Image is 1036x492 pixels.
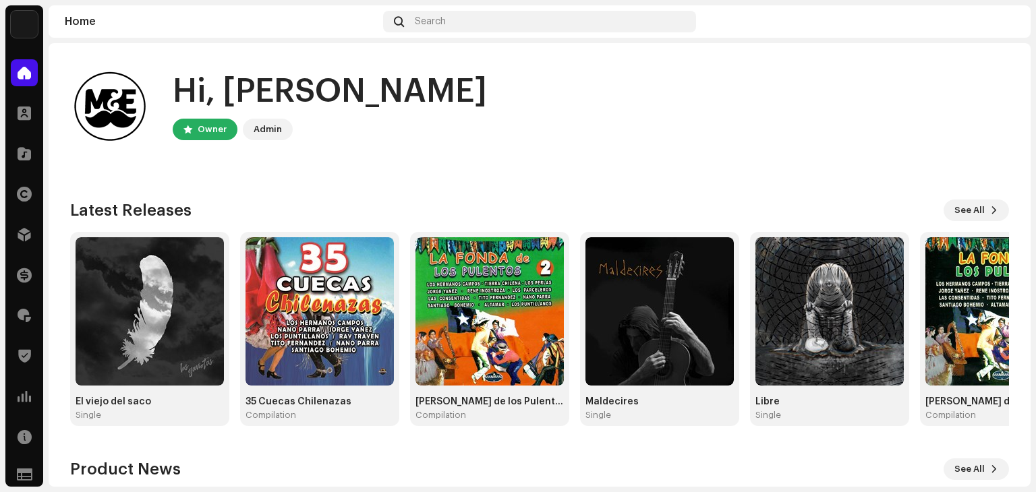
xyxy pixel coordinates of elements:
[415,16,446,27] span: Search
[585,410,611,421] div: Single
[173,70,487,113] div: Hi, [PERSON_NAME]
[585,237,734,386] img: 875d399a-77a8-49a0-b6af-ce830848534e
[954,197,985,224] span: See All
[70,65,151,146] img: c904f273-36fb-4b92-97b0-1c77b616e906
[585,396,734,407] div: Maldecires
[954,456,985,483] span: See All
[76,396,224,407] div: El viejo del saco
[246,237,394,386] img: 8962bf2b-3241-4d11-9226-b5468a8c4c75
[198,121,227,137] div: Owner
[944,199,1009,221] button: See All
[246,410,296,421] div: Compilation
[76,237,224,386] img: bdadcb61-a582-484a-9773-ee1e23dd406a
[415,396,564,407] div: [PERSON_NAME] de los Pulentos [Vol. 2]
[993,11,1014,32] img: c904f273-36fb-4b92-97b0-1c77b616e906
[246,396,394,407] div: 35 Cuecas Chilenazas
[415,410,466,421] div: Compilation
[70,458,181,480] h3: Product News
[755,396,904,407] div: Libre
[925,410,976,421] div: Compilation
[76,410,101,421] div: Single
[70,199,192,221] h3: Latest Releases
[755,237,904,386] img: 53038a98-6ed8-4965-bf99-2b54d9e0cc08
[254,121,282,137] div: Admin
[65,16,378,27] div: Home
[755,410,781,421] div: Single
[11,11,38,38] img: 78f3867b-a9d0-4b96-9959-d5e4a689f6cf
[944,458,1009,480] button: See All
[415,237,564,386] img: 818e4cd3-d5aa-48d8-adcd-d4f6cb1bde21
